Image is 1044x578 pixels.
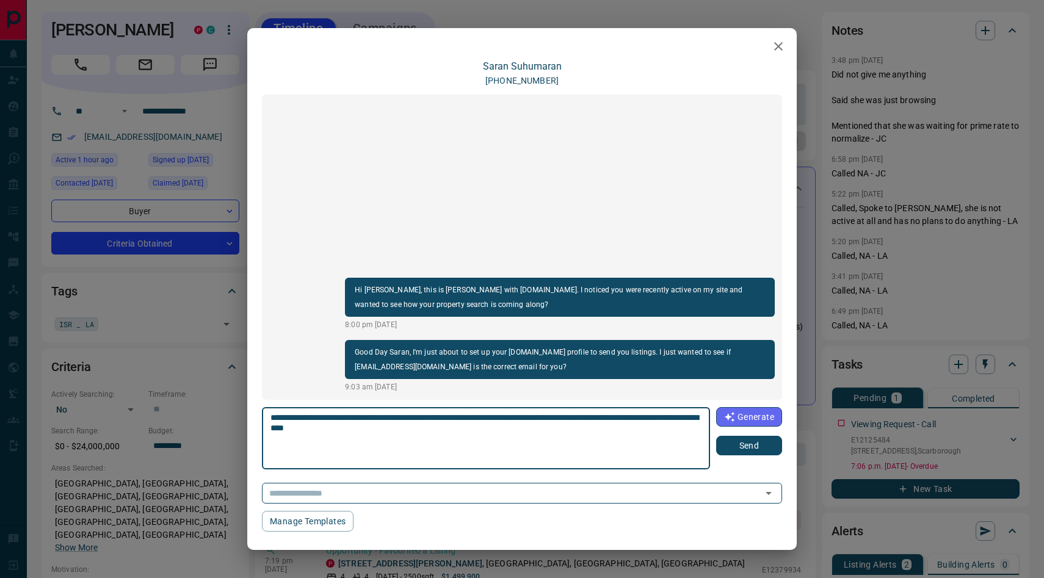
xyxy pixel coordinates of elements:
button: Generate [716,407,782,427]
a: Saran Suhumaran [483,60,562,72]
button: Open [760,485,777,502]
button: Manage Templates [262,511,353,532]
p: 8:00 pm [DATE] [345,319,775,330]
button: Send [716,436,782,455]
p: 9:03 am [DATE] [345,381,775,392]
p: Hi [PERSON_NAME], this is [PERSON_NAME] with [DOMAIN_NAME]. I noticed you were recently active on... [355,283,765,312]
p: [PHONE_NUMBER] [485,74,559,87]
p: Good Day Saran, I'm just about to set up your [DOMAIN_NAME] profile to send you listings. I just ... [355,345,765,374]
